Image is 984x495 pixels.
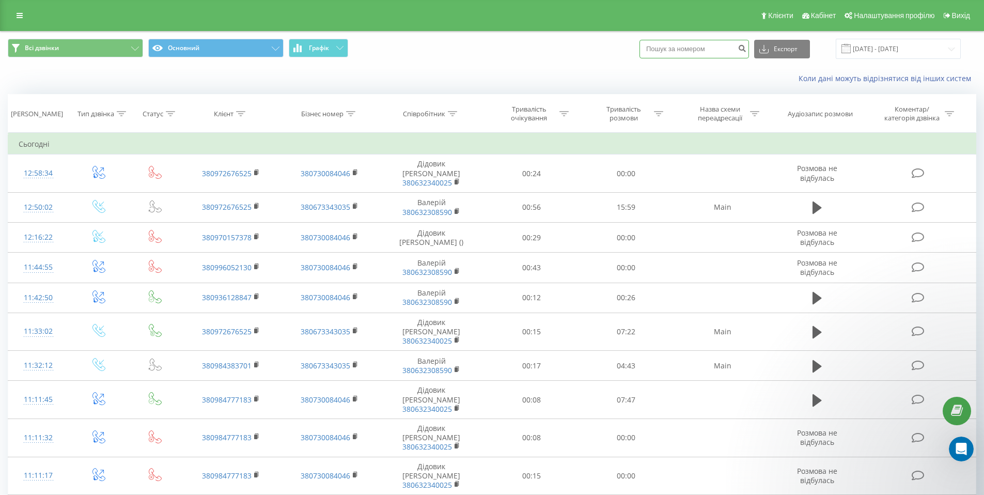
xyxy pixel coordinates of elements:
div: Клієнт [214,110,233,118]
td: 00:26 [579,283,674,313]
div: 11:42:50 [19,288,58,308]
div: Коментар/категорія дзвінка [882,105,942,122]
a: 380730084046 [301,168,350,178]
td: 00:00 [579,154,674,193]
div: Тривалість очікування [502,105,557,122]
td: 00:15 [485,313,579,351]
div: 12:50:02 [19,197,58,218]
a: 380996052130 [202,262,252,272]
a: 380632340025 [402,442,452,452]
span: Клієнти [768,11,793,20]
td: Валерій [379,192,485,222]
td: 00:08 [485,419,579,457]
span: Кабінет [811,11,836,20]
a: 380730084046 [301,233,350,242]
td: 00:08 [485,381,579,419]
td: 04:43 [579,351,674,381]
button: Графік [289,39,348,57]
a: 380632308590 [402,267,452,277]
div: Тип дзвінка [77,110,114,118]
td: Валерій [379,253,485,283]
div: Назва схеми переадресації [692,105,747,122]
button: Всі дзвінки [8,39,143,57]
a: 380984777183 [202,471,252,481]
td: 00:00 [579,419,674,457]
div: 11:33:02 [19,321,58,342]
span: Всі дзвінки [25,44,59,52]
span: Графік [309,44,329,52]
div: Тривалість розмови [596,105,651,122]
a: 380984777183 [202,432,252,442]
a: 380673343035 [301,202,350,212]
div: [PERSON_NAME] [11,110,63,118]
span: Розмова не відбулась [797,228,837,247]
a: 380730084046 [301,432,350,442]
td: Дідовик [PERSON_NAME] [379,313,485,351]
td: Сьогодні [8,134,976,154]
div: 12:58:34 [19,163,58,183]
span: Розмова не відбулась [797,258,837,277]
a: 380984383701 [202,361,252,370]
td: Валерій [379,351,485,381]
div: 11:44:55 [19,257,58,277]
span: Налаштування профілю [854,11,934,20]
a: 380730084046 [301,395,350,405]
button: Експорт [754,40,810,58]
td: 00:00 [579,457,674,495]
a: 380632340025 [402,178,452,188]
div: 11:11:32 [19,428,58,448]
button: Основний [148,39,284,57]
a: 380632308590 [402,207,452,217]
span: Розмова не відбулась [797,163,837,182]
a: 380673343035 [301,327,350,336]
td: Дідовик [PERSON_NAME] () [379,223,485,253]
a: 380632340025 [402,480,452,490]
td: Main [673,313,771,351]
td: 00:15 [485,457,579,495]
td: 07:22 [579,313,674,351]
a: 380632308590 [402,365,452,375]
td: 00:00 [579,253,674,283]
input: Пошук за номером [639,40,749,58]
div: 12:16:22 [19,227,58,247]
div: Аудіозапис розмови [788,110,853,118]
a: 380730084046 [301,471,350,481]
td: 00:17 [485,351,579,381]
td: 00:12 [485,283,579,313]
td: 15:59 [579,192,674,222]
a: 380970157378 [202,233,252,242]
a: 380984777183 [202,395,252,405]
td: 00:56 [485,192,579,222]
a: 380936128847 [202,292,252,302]
div: 11:11:17 [19,466,58,486]
td: 00:29 [485,223,579,253]
td: Main [673,192,771,222]
td: Дідовик [PERSON_NAME] [379,381,485,419]
div: Співробітник [403,110,445,118]
td: Валерій [379,283,485,313]
td: Дідовик [PERSON_NAME] [379,457,485,495]
a: 380730084046 [301,292,350,302]
a: 380730084046 [301,262,350,272]
td: 00:43 [485,253,579,283]
a: 380673343035 [301,361,350,370]
a: Коли дані можуть відрізнятися вiд інших систем [799,73,976,83]
span: Вихід [952,11,970,20]
div: 11:32:12 [19,355,58,376]
td: 07:47 [579,381,674,419]
a: 380632340025 [402,336,452,346]
span: Розмова не відбулась [797,428,837,447]
a: 380632308590 [402,297,452,307]
td: 00:24 [485,154,579,193]
td: 00:00 [579,223,674,253]
td: Main [673,351,771,381]
a: 380632340025 [402,404,452,414]
div: 11:11:45 [19,390,58,410]
div: Бізнес номер [301,110,343,118]
div: Статус [143,110,163,118]
iframe: Intercom live chat [949,437,974,461]
a: 380972676525 [202,327,252,336]
td: Дідовик [PERSON_NAME] [379,154,485,193]
a: 380972676525 [202,168,252,178]
td: Дідовик [PERSON_NAME] [379,419,485,457]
